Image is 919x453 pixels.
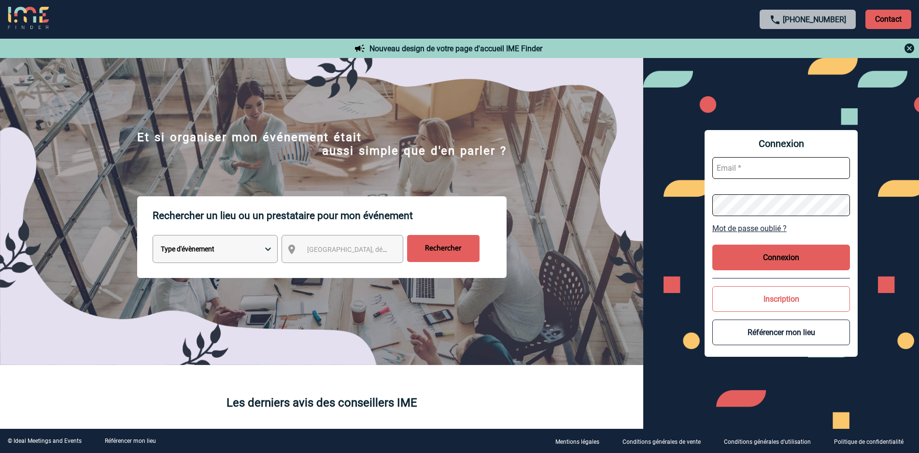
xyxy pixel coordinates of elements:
a: Conditions générales de vente [615,437,716,446]
button: Inscription [712,286,850,312]
div: © Ideal Meetings and Events [8,438,82,444]
a: Mot de passe oublié ? [712,224,850,233]
p: Conditions générales d'utilisation [724,438,811,445]
input: Rechercher [407,235,480,262]
input: Email * [712,157,850,179]
img: call-24-px.png [769,14,781,26]
a: [PHONE_NUMBER] [783,15,846,24]
p: Conditions générales de vente [622,438,701,445]
button: Référencer mon lieu [712,320,850,345]
span: [GEOGRAPHIC_DATA], département, région... [307,246,441,253]
button: Connexion [712,245,850,270]
p: Mentions légales [555,438,599,445]
a: Référencer mon lieu [105,438,156,444]
p: Contact [865,10,911,29]
span: Connexion [712,138,850,149]
p: Politique de confidentialité [834,438,904,445]
a: Politique de confidentialité [826,437,919,446]
a: Conditions générales d'utilisation [716,437,826,446]
p: Rechercher un lieu ou un prestataire pour mon événement [153,196,507,235]
a: Mentions légales [548,437,615,446]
